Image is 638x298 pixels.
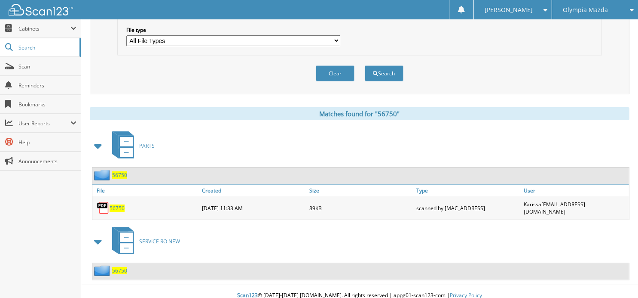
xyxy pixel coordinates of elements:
a: 56750 [112,267,127,274]
img: folder2.png [94,170,112,180]
div: [DATE] 11:33 AM [200,199,307,217]
a: SERVICE RO NEW [107,224,180,258]
a: 56750 [110,205,125,212]
button: Search [365,65,403,81]
span: Bookmarks [18,101,76,108]
span: SERVICE RO NEW [139,238,180,245]
div: Karissa [EMAIL_ADDRESS][DOMAIN_NAME] [522,199,629,217]
label: File type [126,26,340,34]
a: Created [200,185,307,196]
a: Type [414,185,522,196]
a: 56750 [112,171,127,179]
span: Search [18,44,75,51]
span: User Reports [18,120,70,127]
img: scan123-logo-white.svg [9,4,73,16]
img: PDF.png [97,202,110,214]
img: folder2.png [94,265,112,276]
span: Cabinets [18,25,70,32]
span: Help [18,139,76,146]
span: Olympia Mazda [563,7,608,12]
a: PARTS [107,129,155,163]
span: Announcements [18,158,76,165]
span: Scan [18,63,76,70]
div: scanned by [MAC_ADDRESS] [414,199,522,217]
span: [PERSON_NAME] [485,7,533,12]
a: File [92,185,200,196]
a: User [522,185,629,196]
iframe: Chat Widget [595,257,638,298]
a: Size [307,185,415,196]
span: Reminders [18,82,76,89]
div: 89KB [307,199,415,217]
button: Clear [316,65,354,81]
div: Matches found for "56750" [90,107,629,120]
span: PARTS [139,142,155,149]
